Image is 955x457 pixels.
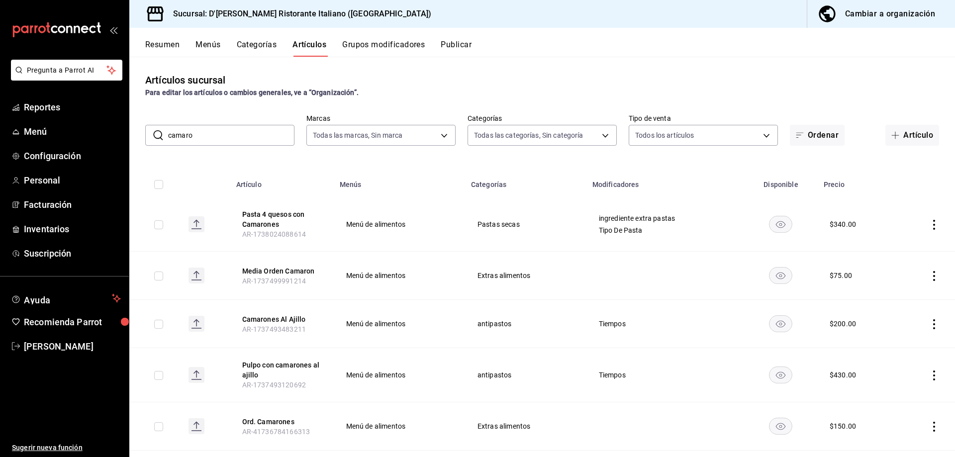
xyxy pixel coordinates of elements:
span: Reportes [24,100,121,114]
span: ingrediente extra pastas [599,215,732,222]
button: Ordenar [790,125,845,146]
th: Artículo [230,166,334,197]
span: Tiempos [599,371,732,378]
label: Tipo de venta [629,115,778,122]
span: Menú [24,125,121,138]
span: antipastos [477,371,574,378]
div: $ 75.00 [830,271,852,280]
button: Grupos modificadores [342,40,425,57]
button: availability-product [769,216,792,233]
span: AR-1738024088614 [242,230,306,238]
button: edit-product-location [242,209,322,229]
span: [PERSON_NAME] [24,340,121,353]
span: AR-1737493120692 [242,381,306,389]
button: Publicar [441,40,472,57]
span: Extras alimentos [477,423,574,430]
span: Menú de alimentos [346,272,453,279]
span: Menú de alimentos [346,320,453,327]
button: availability-product [769,315,792,332]
label: Categorías [468,115,617,122]
button: availability-product [769,418,792,435]
a: Pregunta a Parrot AI [7,72,122,83]
button: edit-product-location [242,314,322,324]
span: Menú de alimentos [346,221,453,228]
span: Suscripción [24,247,121,260]
th: Categorías [465,166,586,197]
button: actions [929,422,939,432]
button: actions [929,220,939,230]
button: availability-product [769,366,792,383]
button: Pregunta a Parrot AI [11,60,122,81]
th: Menús [334,166,465,197]
span: Ayuda [24,292,108,304]
span: AR-41736784166313 [242,428,310,436]
span: antipastos [477,320,574,327]
span: Sugerir nueva función [12,443,121,453]
th: Precio [818,166,896,197]
span: Inventarios [24,222,121,236]
button: availability-product [769,267,792,284]
button: actions [929,370,939,380]
button: edit-product-location [242,417,322,427]
div: $ 200.00 [830,319,856,329]
button: Menús [195,40,220,57]
span: Personal [24,174,121,187]
span: Tiempos [599,320,732,327]
button: actions [929,271,939,281]
span: Todos los artículos [635,130,694,140]
label: Marcas [306,115,456,122]
span: Menú de alimentos [346,371,453,378]
button: Categorías [237,40,277,57]
input: Buscar artículo [168,125,294,145]
button: Artículos [292,40,326,57]
div: navigation tabs [145,40,955,57]
button: edit-product-location [242,360,322,380]
span: AR-1737493483211 [242,325,306,333]
span: Todas las categorías, Sin categoría [474,130,583,140]
div: $ 150.00 [830,421,856,431]
span: Recomienda Parrot [24,315,121,329]
button: open_drawer_menu [109,26,117,34]
div: $ 340.00 [830,219,856,229]
div: $ 430.00 [830,370,856,380]
span: Menú de alimentos [346,423,453,430]
button: edit-product-location [242,266,322,276]
button: Resumen [145,40,180,57]
div: Artículos sucursal [145,73,225,88]
span: Facturación [24,198,121,211]
span: Todas las marcas, Sin marca [313,130,403,140]
span: Tipo De Pasta [599,227,732,234]
span: Pastas secas [477,221,574,228]
span: Pregunta a Parrot AI [27,65,107,76]
th: Disponible [744,166,818,197]
span: Configuración [24,149,121,163]
h3: Sucursal: D'[PERSON_NAME] Ristorante Italiano ([GEOGRAPHIC_DATA]) [165,8,432,20]
th: Modificadores [586,166,744,197]
button: Artículo [885,125,939,146]
span: AR-1737499991214 [242,277,306,285]
strong: Para editar los artículos o cambios generales, ve a “Organización”. [145,89,359,96]
button: actions [929,319,939,329]
div: Cambiar a organización [845,7,935,21]
span: Extras alimentos [477,272,574,279]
